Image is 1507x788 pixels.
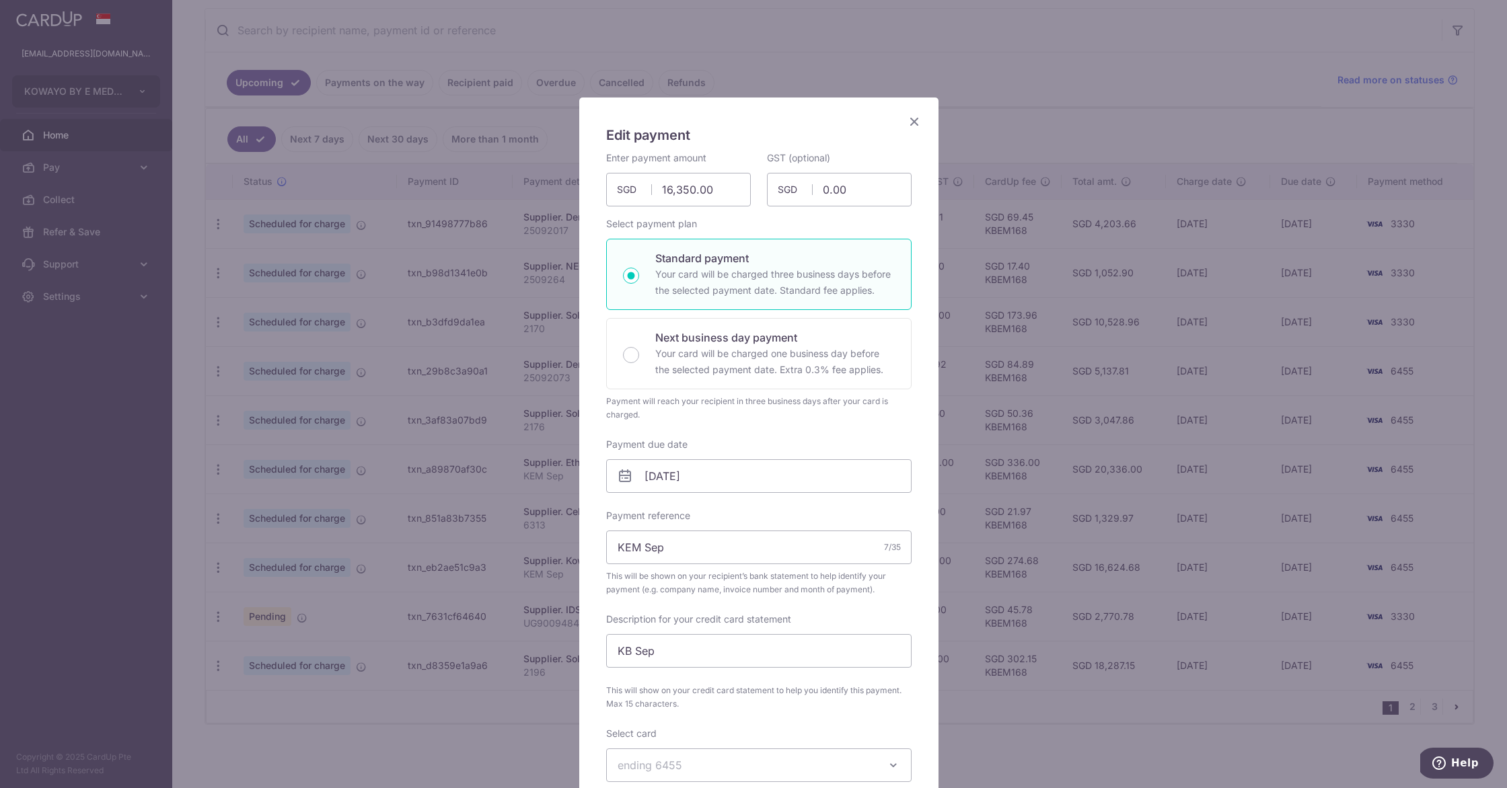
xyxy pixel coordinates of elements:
[1420,748,1494,781] iframe: Opens a widget where you can find more information
[778,183,813,196] span: SGD
[606,569,912,596] span: This will be shown on your recipient’s bank statement to help identify your payment (e.g. company...
[655,329,895,346] p: Next business day payment
[655,346,895,378] p: Your card will be charged one business day before the selected payment date. Extra 0.3% fee applies.
[606,748,912,782] button: ending 6455
[655,250,895,266] p: Standard payment
[606,727,657,740] label: Select card
[884,541,901,554] div: 7/35
[606,684,912,711] span: This will show on your credit card statement to help you identify this payment. Max 15 characters.
[906,114,922,130] button: Close
[606,459,912,493] input: DD / MM / YYYY
[767,151,830,165] label: GST (optional)
[767,173,912,206] input: 0.00
[606,438,688,451] label: Payment due date
[606,151,706,165] label: Enter payment amount
[655,266,895,299] p: Your card will be charged three business days before the selected payment date. Standard fee appl...
[606,124,912,146] h5: Edit payment
[606,217,697,231] label: Select payment plan
[618,758,682,772] span: ending 6455
[606,613,791,626] label: Description for your credit card statement
[606,395,912,422] div: Payment will reach your recipient in three business days after your card is charged.
[606,173,751,206] input: 0.00
[606,509,690,522] label: Payment reference
[617,183,652,196] span: SGD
